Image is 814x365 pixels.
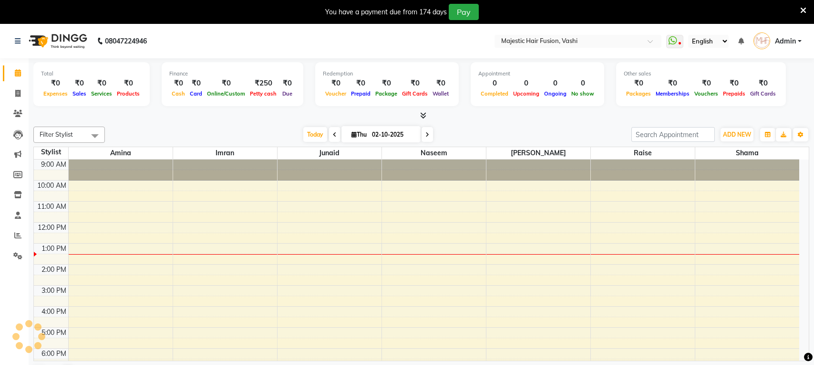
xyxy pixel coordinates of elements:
b: 08047224946 [105,28,147,54]
input: 2025-10-02 [369,128,417,142]
div: ₹0 [624,78,653,89]
div: ₹0 [349,78,373,89]
div: Stylist [34,147,68,157]
span: Raise [591,147,695,159]
div: ₹0 [114,78,142,89]
span: Cash [169,90,187,97]
div: 3:00 PM [40,286,68,296]
span: Vouchers [692,90,721,97]
span: Naseem [382,147,486,159]
div: ₹0 [187,78,205,89]
span: Services [89,90,114,97]
span: Amina [69,147,173,159]
div: ₹0 [89,78,114,89]
div: ₹0 [70,78,89,89]
div: ₹0 [41,78,70,89]
span: Memberships [653,90,692,97]
span: Thu [349,131,369,138]
div: 0 [511,78,542,89]
input: Search Appointment [631,127,715,142]
div: 6:00 PM [40,349,68,359]
span: No show [569,90,597,97]
div: ₹0 [430,78,451,89]
span: Due [280,90,295,97]
img: Admin [753,32,770,49]
span: Sales [70,90,89,97]
button: ADD NEW [721,128,753,141]
div: ₹0 [323,78,349,89]
div: ₹0 [748,78,778,89]
div: ₹0 [692,78,721,89]
div: Other sales [624,70,778,78]
div: 4:00 PM [40,307,68,317]
div: Appointment [478,70,597,78]
span: Shama [695,147,800,159]
div: ₹0 [279,78,296,89]
span: Upcoming [511,90,542,97]
div: 2:00 PM [40,265,68,275]
div: 0 [478,78,511,89]
span: Petty cash [247,90,279,97]
button: Pay [449,4,479,20]
span: Expenses [41,90,70,97]
span: Online/Custom [205,90,247,97]
div: 9:00 AM [39,160,68,170]
span: Package [373,90,400,97]
span: Imran [173,147,277,159]
span: Prepaids [721,90,748,97]
div: 11:00 AM [35,202,68,212]
span: Packages [624,90,653,97]
span: [PERSON_NAME] [486,147,590,159]
div: ₹0 [373,78,400,89]
div: 12:00 PM [36,223,68,233]
span: Card [187,90,205,97]
div: ₹250 [247,78,279,89]
div: Finance [169,70,296,78]
span: Gift Cards [748,90,778,97]
div: 10:00 AM [35,181,68,191]
div: ₹0 [205,78,247,89]
div: ₹0 [721,78,748,89]
div: Redemption [323,70,451,78]
span: Admin [775,36,796,46]
span: Completed [478,90,511,97]
span: ADD NEW [723,131,751,138]
div: ₹0 [169,78,187,89]
img: logo [24,28,90,54]
div: ₹0 [653,78,692,89]
div: 0 [542,78,569,89]
div: Total [41,70,142,78]
div: 0 [569,78,597,89]
span: Ongoing [542,90,569,97]
span: Filter Stylist [40,130,73,138]
div: 1:00 PM [40,244,68,254]
div: ₹0 [400,78,430,89]
div: 5:00 PM [40,328,68,338]
span: Gift Cards [400,90,430,97]
div: You have a payment due from 174 days [325,7,447,17]
span: Today [303,127,327,142]
span: Products [114,90,142,97]
span: Prepaid [349,90,373,97]
span: Wallet [430,90,451,97]
span: Junaid [278,147,381,159]
span: Voucher [323,90,349,97]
